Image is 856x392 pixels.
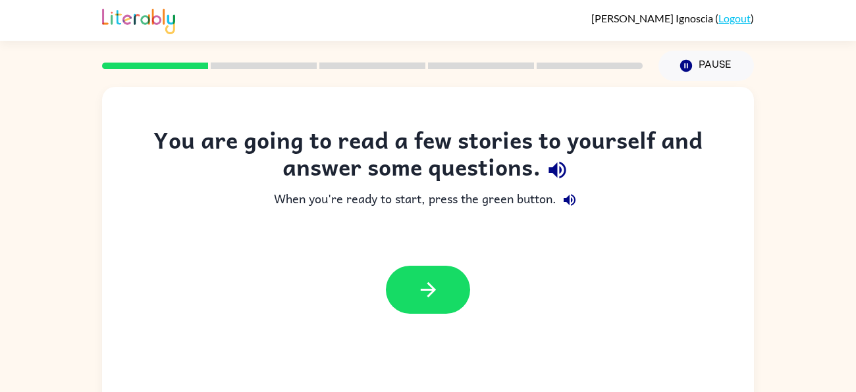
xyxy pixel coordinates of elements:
a: Logout [718,12,751,24]
div: You are going to read a few stories to yourself and answer some questions. [128,126,728,187]
span: [PERSON_NAME] Ignoscia [591,12,715,24]
img: Literably [102,5,175,34]
button: Pause [658,51,754,81]
div: When you're ready to start, press the green button. [128,187,728,213]
div: ( ) [591,12,754,24]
